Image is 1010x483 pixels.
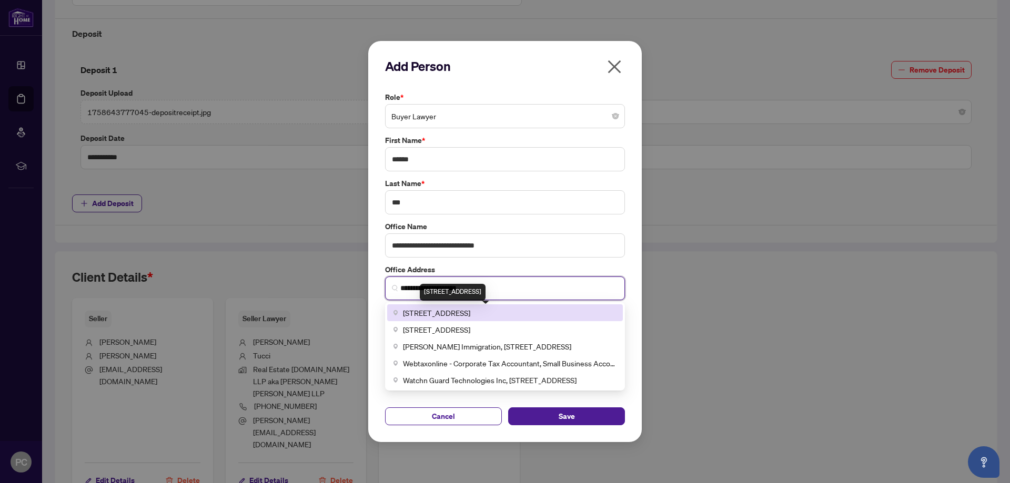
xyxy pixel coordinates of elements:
[403,357,617,369] span: Webtaxonline - Corporate Tax Accountant, Small Business Accountant & Personal Accountant [GEOGRAP...
[403,341,571,352] span: [PERSON_NAME] Immigration, [STREET_ADDRESS]
[385,135,625,146] label: First Name
[612,113,619,119] span: close-circle
[420,284,486,301] div: [STREET_ADDRESS]
[385,178,625,189] label: Last Name
[385,264,625,275] label: Office Address
[403,324,470,335] span: [STREET_ADDRESS]
[432,408,455,425] span: Cancel
[385,407,502,425] button: Cancel
[606,58,623,75] span: close
[391,106,619,126] span: Buyer Lawyer
[403,374,577,386] span: Watchn Guard Technologies Inc, [STREET_ADDRESS]
[392,285,398,291] img: search_icon
[403,307,470,318] span: [STREET_ADDRESS]
[385,221,625,232] label: Office Name
[385,58,625,75] h2: Add Person
[508,407,625,425] button: Save
[385,91,625,103] label: Role
[559,408,575,425] span: Save
[968,446,999,478] button: Open asap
